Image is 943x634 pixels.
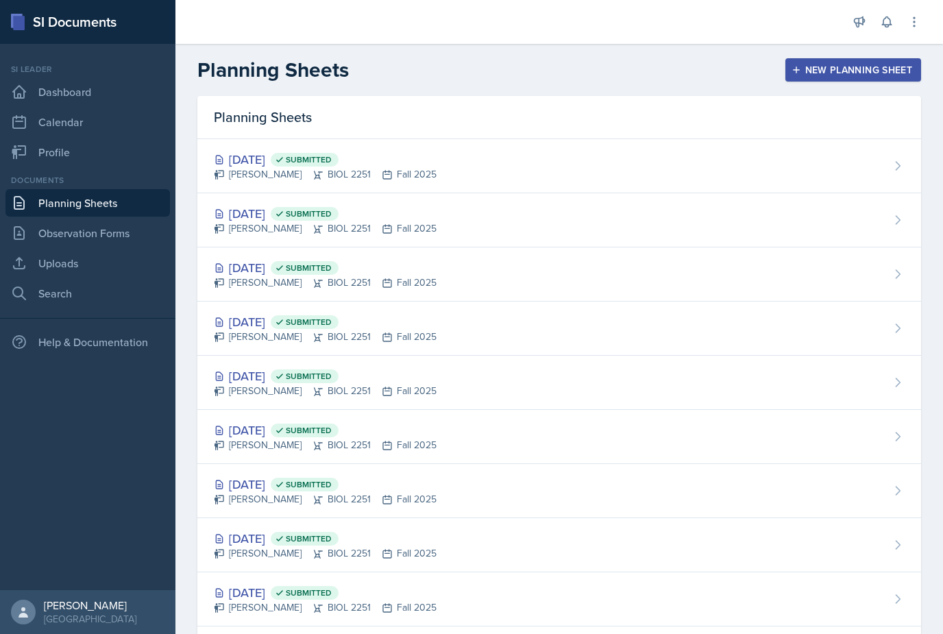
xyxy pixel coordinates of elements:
[197,139,921,193] a: [DATE] Submitted [PERSON_NAME]BIOL 2251Fall 2025
[214,313,437,331] div: [DATE]
[794,64,912,75] div: New Planning Sheet
[214,221,437,236] div: [PERSON_NAME] BIOL 2251 Fall 2025
[214,276,437,290] div: [PERSON_NAME] BIOL 2251 Fall 2025
[286,317,332,328] span: Submitted
[197,58,349,82] h2: Planning Sheets
[286,263,332,273] span: Submitted
[214,367,437,385] div: [DATE]
[785,58,921,82] button: New Planning Sheet
[44,598,136,612] div: [PERSON_NAME]
[5,280,170,307] a: Search
[286,479,332,490] span: Submitted
[286,533,332,544] span: Submitted
[5,249,170,277] a: Uploads
[197,464,921,518] a: [DATE] Submitted [PERSON_NAME]BIOL 2251Fall 2025
[286,208,332,219] span: Submitted
[214,330,437,344] div: [PERSON_NAME] BIOL 2251 Fall 2025
[197,356,921,410] a: [DATE] Submitted [PERSON_NAME]BIOL 2251Fall 2025
[286,425,332,436] span: Submitted
[5,328,170,356] div: Help & Documentation
[214,204,437,223] div: [DATE]
[197,302,921,356] a: [DATE] Submitted [PERSON_NAME]BIOL 2251Fall 2025
[214,583,437,602] div: [DATE]
[214,258,437,277] div: [DATE]
[44,612,136,626] div: [GEOGRAPHIC_DATA]
[214,475,437,493] div: [DATE]
[214,438,437,452] div: [PERSON_NAME] BIOL 2251 Fall 2025
[197,410,921,464] a: [DATE] Submitted [PERSON_NAME]BIOL 2251Fall 2025
[286,587,332,598] span: Submitted
[5,189,170,217] a: Planning Sheets
[214,529,437,548] div: [DATE]
[5,219,170,247] a: Observation Forms
[286,154,332,165] span: Submitted
[214,492,437,507] div: [PERSON_NAME] BIOL 2251 Fall 2025
[5,108,170,136] a: Calendar
[214,546,437,561] div: [PERSON_NAME] BIOL 2251 Fall 2025
[214,167,437,182] div: [PERSON_NAME] BIOL 2251 Fall 2025
[5,63,170,75] div: Si leader
[197,96,921,139] div: Planning Sheets
[5,174,170,186] div: Documents
[197,247,921,302] a: [DATE] Submitted [PERSON_NAME]BIOL 2251Fall 2025
[214,421,437,439] div: [DATE]
[197,518,921,572] a: [DATE] Submitted [PERSON_NAME]BIOL 2251Fall 2025
[5,138,170,166] a: Profile
[5,78,170,106] a: Dashboard
[197,572,921,626] a: [DATE] Submitted [PERSON_NAME]BIOL 2251Fall 2025
[214,384,437,398] div: [PERSON_NAME] BIOL 2251 Fall 2025
[286,371,332,382] span: Submitted
[214,150,437,169] div: [DATE]
[214,600,437,615] div: [PERSON_NAME] BIOL 2251 Fall 2025
[197,193,921,247] a: [DATE] Submitted [PERSON_NAME]BIOL 2251Fall 2025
